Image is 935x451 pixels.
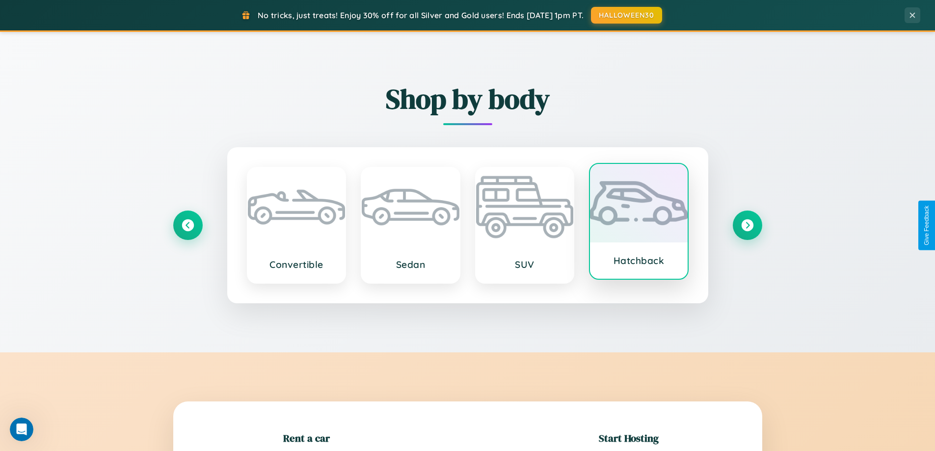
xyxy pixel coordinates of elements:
button: HALLOWEEN30 [591,7,662,24]
h3: Hatchback [600,255,678,266]
span: No tricks, just treats! Enjoy 30% off for all Silver and Gold users! Ends [DATE] 1pm PT. [258,10,584,20]
div: Give Feedback [923,206,930,245]
iframe: Intercom live chat [10,418,33,441]
h2: Start Hosting [599,431,659,445]
h2: Rent a car [283,431,330,445]
h3: Sedan [372,259,450,270]
h2: Shop by body [173,80,762,118]
h3: Convertible [258,259,336,270]
h3: SUV [486,259,564,270]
